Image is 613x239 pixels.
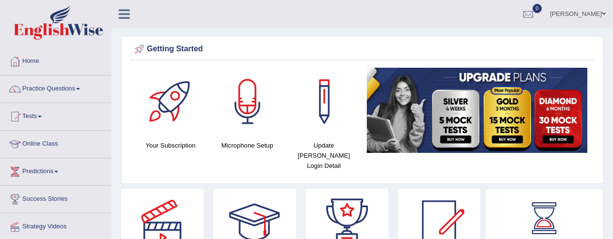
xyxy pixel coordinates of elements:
span: 0 [533,4,542,13]
a: Strategy Videos [0,213,111,238]
div: Getting Started [132,42,592,57]
a: Home [0,48,111,72]
a: Online Class [0,131,111,155]
h4: Microphone Setup [214,140,281,150]
a: Tests [0,103,111,127]
a: Practice Questions [0,75,111,100]
a: Predictions [0,158,111,182]
img: small5.jpg [367,68,587,153]
h4: Your Subscription [137,140,204,150]
a: Success Stories [0,186,111,210]
h4: Update [PERSON_NAME] Login Detail [290,140,357,171]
